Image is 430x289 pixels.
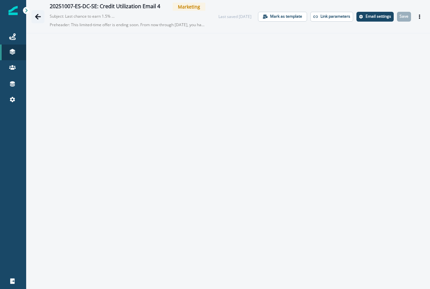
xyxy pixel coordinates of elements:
[310,12,353,22] button: Link parameters
[400,14,408,19] p: Save
[173,3,205,11] span: Marketing
[366,14,391,19] p: Email settings
[258,12,307,22] button: Mark as template
[414,12,425,22] button: Actions
[356,12,394,22] button: Settings
[397,12,411,22] button: Save
[50,19,205,30] p: Preheader: This limited-time offer is ending soon. From now through [DATE], you have the opportun...
[320,14,350,19] p: Link parameters
[50,11,115,19] p: Subject: Last chance to earn 1.5% in statement credit
[50,3,160,10] div: 20251007-ES-DC-SE: Credit Utilization Email 4
[31,10,44,23] button: Go back
[9,6,18,15] img: Inflection
[218,14,251,20] div: Last saved [DATE]
[270,14,302,19] p: Mark as template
